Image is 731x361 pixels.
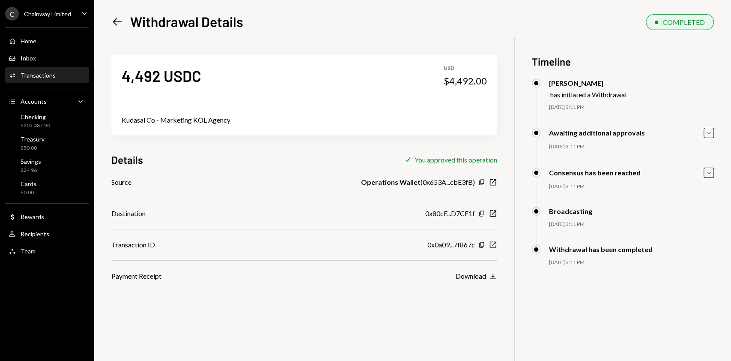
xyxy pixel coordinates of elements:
a: Inbox [5,50,89,66]
a: Home [5,33,89,48]
div: [DATE] 3:11 PM [549,183,714,190]
a: Team [5,243,89,259]
button: Download [456,272,497,281]
a: Cards$0.00 [5,177,89,198]
div: Broadcasting [549,207,592,215]
div: $24.96 [21,167,41,174]
div: 4,492 USDC [122,66,201,85]
div: COMPLETED [662,18,705,26]
div: Rewards [21,213,44,220]
div: Checking [21,113,50,120]
div: Consensus has been reached [549,168,641,177]
div: Withdrawal has been completed [549,245,653,253]
a: Transactions [5,67,89,83]
div: Transaction ID [111,240,155,250]
div: $205,487.90 [21,122,50,129]
div: Chainway Limited [24,10,71,18]
div: [DATE] 3:11 PM [549,259,714,266]
div: Treasury [21,135,45,143]
div: 0x80cF...D7CF1f [425,208,475,219]
div: Payment Receipt [111,271,161,281]
div: Home [21,37,36,45]
div: Source [111,177,131,187]
div: 0x0a09...7f867c [427,240,475,250]
h3: Details [111,153,143,167]
a: Checking$205,487.90 [5,111,89,131]
div: $0.00 [21,189,36,196]
div: USD [444,65,487,72]
div: [DATE] 3:11 PM [549,143,714,150]
div: Inbox [21,54,36,62]
div: Transactions [21,72,56,79]
div: Awaiting additional approvals [549,129,645,137]
div: Download [456,272,486,280]
div: [DATE] 3:11 PM [549,104,714,111]
a: Savings$24.96 [5,155,89,176]
div: Kudasai Co - Marketing KOL Agency [122,115,487,125]
div: [DATE] 3:11 PM [549,221,714,228]
div: Savings [21,158,41,165]
a: Accounts [5,93,89,109]
b: Operations Wallet [361,177,421,187]
div: [PERSON_NAME] [549,79,627,87]
div: Cards [21,180,36,187]
div: $50.00 [21,144,45,152]
div: Recipients [21,230,49,238]
div: C [5,7,19,21]
a: Treasury$50.00 [5,133,89,153]
div: Accounts [21,98,47,105]
h3: Timeline [532,54,714,69]
div: ( 0x653A...cbE3fB ) [361,177,475,187]
div: You approved this operation [415,156,497,164]
div: Team [21,247,36,255]
h1: Withdrawal Details [130,13,243,30]
div: $4,492.00 [444,75,487,87]
a: Rewards [5,209,89,224]
div: has initiated a Withdrawal [550,90,627,99]
a: Recipients [5,226,89,241]
div: Destination [111,208,146,219]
